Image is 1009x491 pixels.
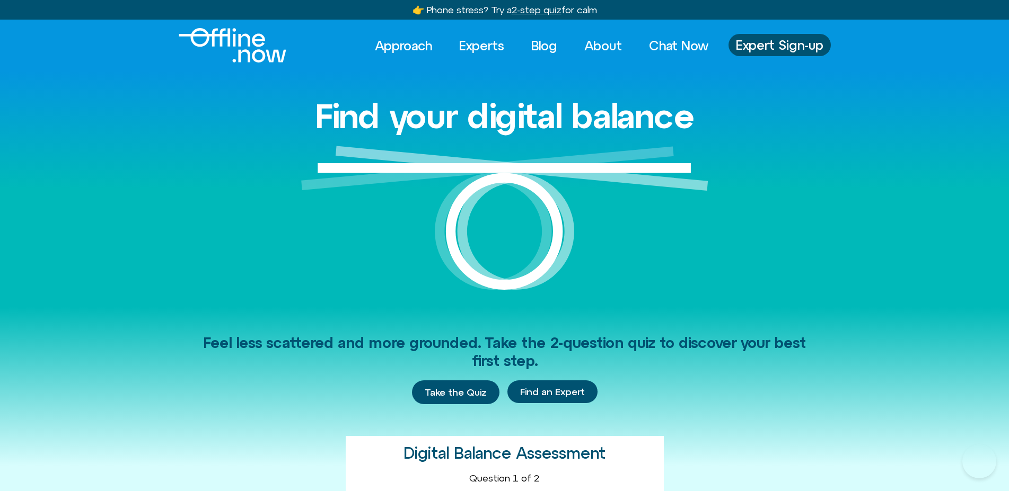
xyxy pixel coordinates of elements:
iframe: Botpress [962,444,996,478]
div: Find an Expert [507,380,598,405]
u: 2-step quiz [512,4,561,15]
span: Feel less scattered and more grounded. Take the 2-question quiz to discover your best first step. [203,334,806,369]
nav: Menu [365,34,718,57]
a: Find an Expert [507,380,598,404]
h2: Digital Balance Assessment [403,444,606,462]
span: Expert Sign-up [736,38,823,52]
a: Approach [365,34,442,57]
a: Expert Sign-up [729,34,831,56]
div: Logo [179,28,268,63]
a: Chat Now [639,34,718,57]
a: Take the Quiz [412,380,499,405]
img: offline.now [179,28,286,63]
a: About [575,34,631,57]
span: Find an Expert [520,387,585,397]
a: Experts [450,34,514,57]
span: Take the Quiz [425,387,487,398]
a: Blog [522,34,567,57]
a: 👉 Phone stress? Try a2-step quizfor calm [413,4,597,15]
h1: Find your digital balance [315,97,695,135]
div: Question 1 of 2 [354,472,655,484]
